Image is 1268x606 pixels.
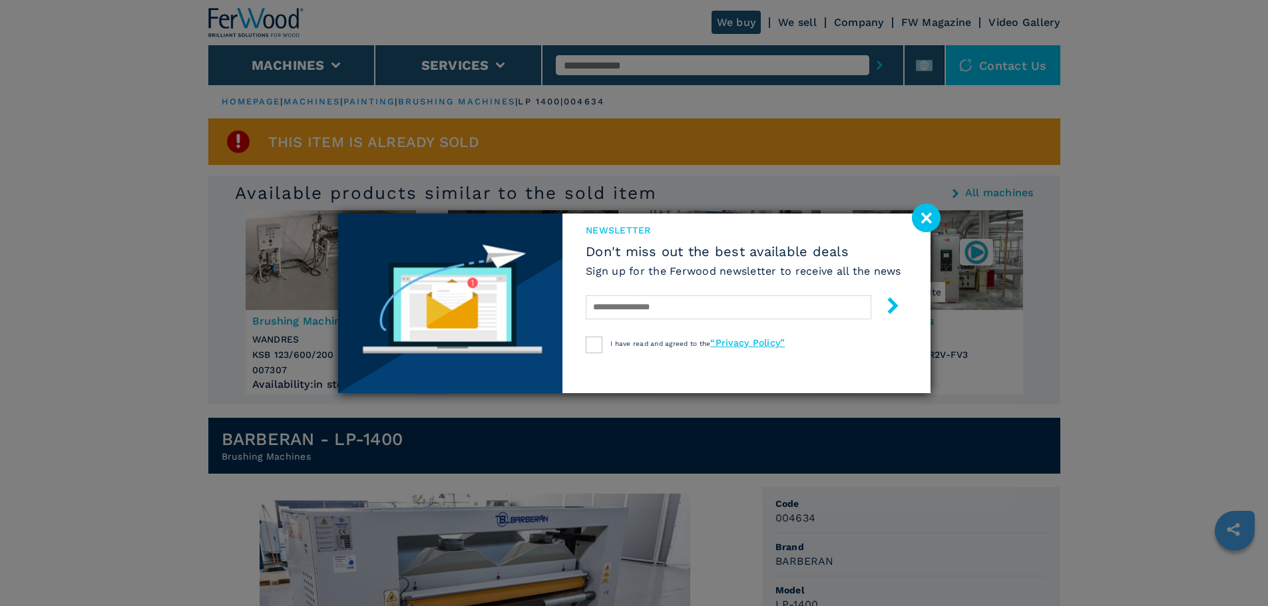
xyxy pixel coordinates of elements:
button: submit-button [871,292,901,323]
a: “Privacy Policy” [710,337,785,348]
h6: Sign up for the Ferwood newsletter to receive all the news [586,263,901,279]
span: newsletter [586,224,901,237]
span: I have read and agreed to the [610,340,785,347]
span: Don't miss out the best available deals [586,243,901,259]
img: Newsletter image [338,214,563,393]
